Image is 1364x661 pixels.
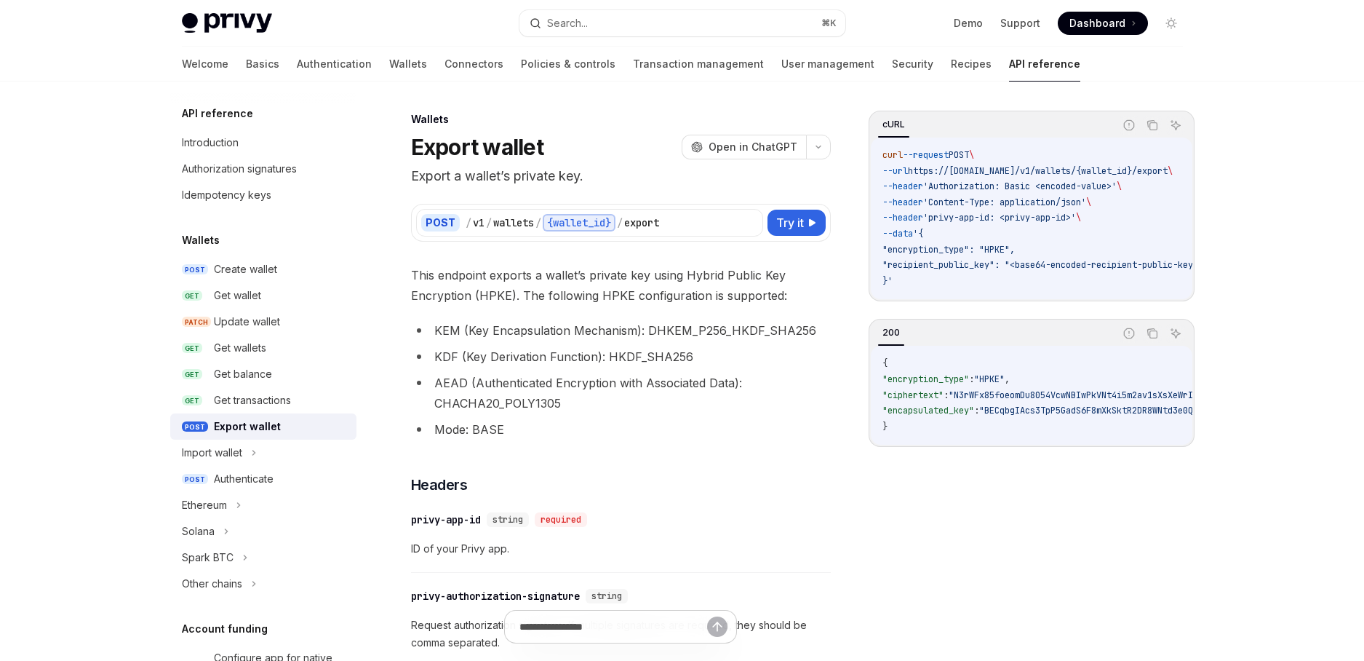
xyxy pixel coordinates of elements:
span: --url [882,165,908,177]
span: GET [182,290,202,301]
span: \ [969,149,974,161]
button: Copy the contents from the code block [1143,116,1162,135]
div: / [535,215,541,230]
span: 'Content-Type: application/json' [923,197,1086,208]
a: Demo [954,16,983,31]
span: string [492,514,523,526]
a: Authentication [297,47,372,82]
img: light logo [182,13,272,33]
span: GET [182,395,202,406]
span: ID of your Privy app. [411,540,831,558]
a: GETGet transactions [170,387,356,413]
span: "N3rWFx85foeomDu8054VcwNBIwPkVNt4i5m2av1sXsXeWrIicVGwutFist12MmnI" [949,389,1285,401]
button: Copy the contents from the code block [1143,324,1162,343]
a: Wallets [389,47,427,82]
span: ⌘ K [821,17,837,29]
span: curl [882,149,903,161]
span: --header [882,181,923,192]
a: POSTAuthenticate [170,466,356,492]
div: Get wallets [214,339,266,357]
a: POSTExport wallet [170,413,356,440]
span: https://[DOMAIN_NAME]/v1/wallets/{wallet_id}/export [908,165,1168,177]
span: \ [1168,165,1173,177]
a: Basics [246,47,279,82]
span: "encryption_type": "HPKE", [882,244,1015,256]
a: Connectors [444,47,503,82]
span: "recipient_public_key": "<base64-encoded-recipient-public-key>" [882,259,1203,271]
div: wallets [493,215,534,230]
span: --request [903,149,949,161]
h5: Account funding [182,620,268,638]
span: --header [882,212,923,223]
div: / [486,215,492,230]
button: Open in ChatGPT [682,135,806,159]
div: Export wallet [214,418,281,435]
a: GETGet wallets [170,335,356,361]
div: Import wallet [182,444,242,462]
li: AEAD (Authenticated Encryption with Associated Data): CHACHA20_POLY1305 [411,373,831,413]
a: POSTCreate wallet [170,256,356,282]
span: , [1005,373,1010,385]
span: "encapsulated_key" [882,405,974,416]
a: Authorization signatures [170,156,356,182]
span: : [944,389,949,401]
button: Report incorrect code [1120,116,1138,135]
div: Create wallet [214,261,277,278]
a: User management [781,47,874,82]
div: privy-app-id [411,512,481,527]
a: API reference [1009,47,1080,82]
div: v1 [473,215,484,230]
button: Try it [767,210,826,236]
div: / [466,215,471,230]
a: Transaction management [633,47,764,82]
a: GETGet balance [170,361,356,387]
div: Get balance [214,365,272,383]
span: --header [882,197,923,208]
div: export [624,215,659,230]
span: '{ [913,228,923,240]
button: Ask AI [1166,324,1185,343]
span: "ciphertext" [882,389,944,401]
button: Send message [707,617,727,637]
button: Toggle dark mode [1160,12,1183,35]
span: string [591,590,622,602]
div: Ethereum [182,496,227,514]
span: Dashboard [1069,16,1125,31]
span: Open in ChatGPT [709,140,797,154]
span: POST [182,474,208,485]
button: Ask AI [1166,116,1185,135]
div: Authenticate [214,470,274,488]
div: 200 [878,324,904,341]
button: Search...⌘K [519,10,845,36]
a: GETGet wallet [170,282,356,309]
li: Mode: BASE [411,419,831,440]
h5: Wallets [182,231,220,249]
div: Get wallet [214,287,261,304]
button: Report incorrect code [1120,324,1138,343]
li: KEM (Key Encapsulation Mechanism): DHKEM_P256_HKDF_SHA256 [411,320,831,341]
span: This endpoint exports a wallet’s private key using Hybrid Public Key Encryption (HPKE). The follo... [411,265,831,306]
span: : [969,373,974,385]
div: Introduction [182,134,239,151]
li: KDF (Key Derivation Function): HKDF_SHA256 [411,347,831,367]
h1: Export wallet [411,134,543,160]
span: \ [1117,181,1122,192]
span: GET [182,369,202,380]
a: Dashboard [1058,12,1148,35]
div: Solana [182,523,215,540]
span: : [974,405,979,416]
span: POST [182,264,208,275]
a: Idempotency keys [170,182,356,208]
div: Authorization signatures [182,160,297,178]
span: PATCH [182,317,211,328]
div: required [535,512,587,527]
div: POST [421,214,460,231]
span: Try it [776,214,804,231]
span: GET [182,343,202,354]
div: Spark BTC [182,549,234,566]
div: cURL [878,116,909,133]
a: Security [892,47,933,82]
span: Headers [411,475,468,495]
div: privy-authorization-signature [411,589,580,603]
span: "encryption_type" [882,373,969,385]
